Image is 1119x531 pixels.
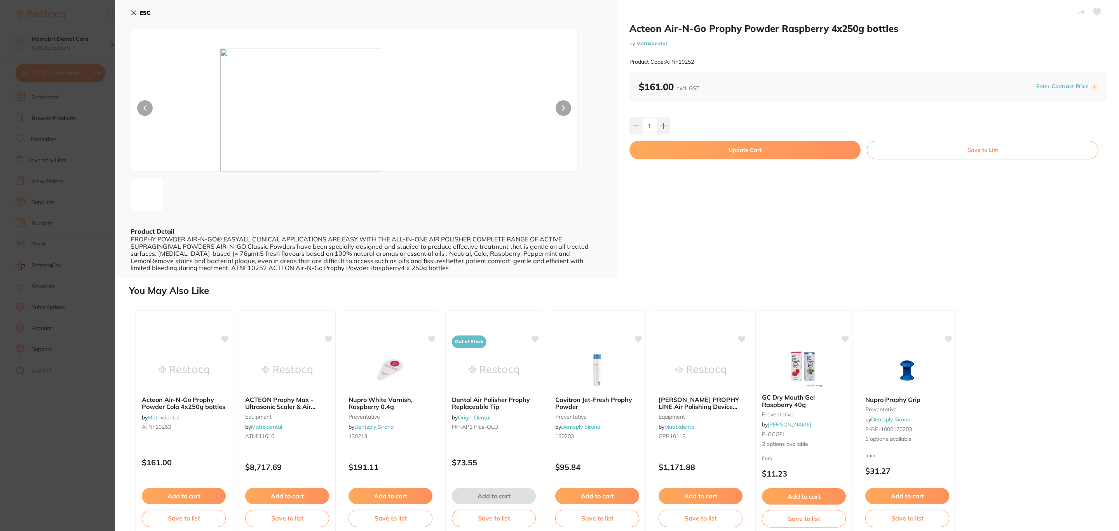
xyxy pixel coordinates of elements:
p: $8,717.69 [245,463,329,472]
span: from [762,455,772,461]
span: by [762,421,811,428]
img: MK-DENT PROPHY LINE Air Polishing Device SIRONA R/F Coupling [675,351,726,390]
a: [PERSON_NAME] [768,421,811,428]
span: 2 options available [762,440,846,448]
span: by [659,423,695,430]
a: Matrixdental [148,414,179,421]
span: by [452,414,490,421]
a: Dentsply Sirona [354,423,394,430]
small: ATNF10253 [142,424,226,430]
small: preventative [865,406,949,412]
p: $191.11 [349,463,432,472]
p: $73.55 [452,458,536,467]
small: preventative [762,411,846,417]
span: by [245,423,282,430]
img: Acteon Air-N-Go Prophy Powder Cola 4x250g bottles [159,351,209,390]
small: GPR1011S [659,433,743,439]
button: Save to list [865,510,949,527]
button: Add to cart [142,488,226,504]
span: by [142,414,179,421]
img: cGc [133,189,146,201]
small: equipment [659,414,743,420]
a: Dentsply Sirona [561,423,600,430]
span: by [555,423,600,430]
small: Product Code: ATNF10252 [629,59,694,65]
button: Add to cart [452,488,536,504]
small: by [629,40,1107,46]
label: i [1091,84,1097,90]
img: Cavitron Jet-Fresh Prophy Powder [572,351,622,390]
h2: You May Also Like [129,285,1116,296]
img: Nupro White Varnish, Raspberry 0.4g [365,351,416,390]
button: Add to cart [245,488,329,504]
button: Save to list [245,510,329,527]
button: Save to list [555,510,639,527]
span: from [865,452,875,458]
b: GC Dry Mouth Gel Raspberry 40g [762,394,846,408]
span: excl. GST [676,85,699,92]
span: by [349,423,394,430]
a: Origin Dental [458,414,490,421]
img: ACTEON Prophy Max - Ultrasonic Scaler & Air Polisher Unit [262,351,312,390]
button: Update Cart [629,141,861,159]
small: HP-AP1 Plus-OLD [452,424,536,430]
small: P-BP-1000170203 [865,426,949,432]
button: Save to List [867,141,1098,159]
button: ESC [131,6,150,19]
button: Save to list [452,510,536,527]
span: Out of Stock [452,335,486,348]
button: Add to cart [349,488,432,504]
a: Matrixdental [636,40,667,46]
b: Nupro White Varnish, Raspberry 0.4g [349,396,432,410]
small: ATNF11610 [245,433,329,439]
p: $161.00 [142,458,226,467]
p: $1,171.88 [659,463,743,472]
b: ACTEON Prophy Max - Ultrasonic Scaler & Air Polisher Unit [245,396,329,410]
button: Save to list [142,510,226,527]
button: Add to cart [659,488,743,504]
small: P-GCGEL [762,431,846,437]
b: Product Detail [131,227,174,235]
span: by [865,416,910,423]
div: PROPHY POWDER AIR-N-GO® EASYALL CLINICAL APPLICATIONS ARE EASY WITH THE ALL-IN-ONE AIR POLISHER C... [131,236,601,271]
button: Save to list [659,510,743,527]
b: $161.00 [639,81,699,93]
small: preventative [555,414,639,420]
img: Dental Air Polisher Prophy Replaceable Tip [469,351,519,390]
small: preventative [349,414,432,420]
small: 130213 [349,433,432,439]
button: Add to cart [865,488,949,504]
button: Save to list [349,510,432,527]
b: MK-DENT PROPHY LINE Air Polishing Device SIRONA R/F Coupling [659,396,743,410]
b: Cavitron Jet-Fresh Prophy Powder [555,396,639,410]
small: 130203 [555,433,639,439]
button: Enter Contract Price [1034,83,1091,90]
a: Dentsply Sirona [871,416,910,423]
b: Acteon Air-N-Go Prophy Powder Cola 4x250g bottles [142,396,226,410]
a: Matrixdental [664,423,695,430]
b: Nupro Prophy Grip [865,396,949,403]
img: GC Dry Mouth Gel Raspberry 40g [779,349,829,388]
small: equipment [245,414,329,420]
button: Add to cart [762,488,846,505]
button: Add to cart [555,488,639,504]
h2: Acteon Air-N-Go Prophy Powder Raspberry 4x250g bottles [629,23,1107,34]
button: Save to list [762,510,846,527]
b: Dental Air Polisher Prophy Replaceable Tip [452,396,536,410]
p: $95.84 [555,463,639,472]
a: Matrixdental [251,423,282,430]
p: $31.27 [865,466,949,475]
img: Nupro Prophy Grip [882,351,932,390]
b: ESC [140,9,150,16]
p: $11.23 [762,469,846,478]
span: 1 options available [865,435,949,443]
img: cGc [220,49,488,171]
